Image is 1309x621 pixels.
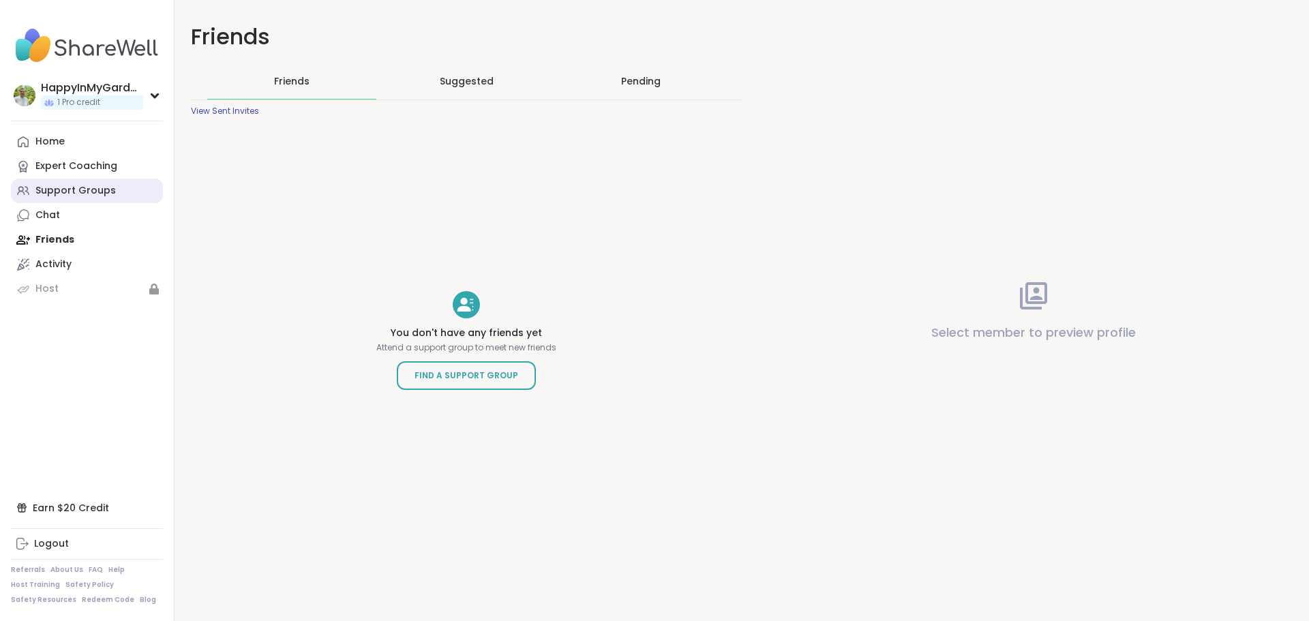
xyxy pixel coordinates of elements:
[11,252,163,277] a: Activity
[89,565,103,575] a: FAQ
[440,74,494,88] span: Suggested
[621,74,661,88] div: Pending
[34,537,69,551] div: Logout
[274,74,310,88] span: Friends
[376,327,556,340] h4: You don't have any friends yet
[11,179,163,203] a: Support Groups
[57,97,100,108] span: 1 Pro credit
[35,184,116,198] div: Support Groups
[376,342,556,353] p: Attend a support group to meet new friends
[11,496,163,520] div: Earn $20 Credit
[140,595,156,605] a: Blog
[11,277,163,301] a: Host
[35,258,72,271] div: Activity
[397,361,536,390] a: Find a Support Group
[50,565,83,575] a: About Us
[35,135,65,149] div: Home
[108,565,125,575] a: Help
[14,85,35,106] img: HappyInMyGarden
[931,323,1136,342] p: Select member to preview profile
[11,22,163,70] img: ShareWell Nav Logo
[65,580,114,590] a: Safety Policy
[41,80,143,95] div: HappyInMyGarden
[11,532,163,556] a: Logout
[35,282,59,296] div: Host
[191,106,259,117] div: View Sent Invites
[11,565,45,575] a: Referrals
[11,595,76,605] a: Safety Resources
[11,154,163,179] a: Expert Coaching
[82,595,134,605] a: Redeem Code
[35,160,117,173] div: Expert Coaching
[11,130,163,154] a: Home
[35,209,60,222] div: Chat
[11,203,163,228] a: Chat
[415,369,518,382] span: Find a Support Group
[191,22,742,52] h1: Friends
[11,580,60,590] a: Host Training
